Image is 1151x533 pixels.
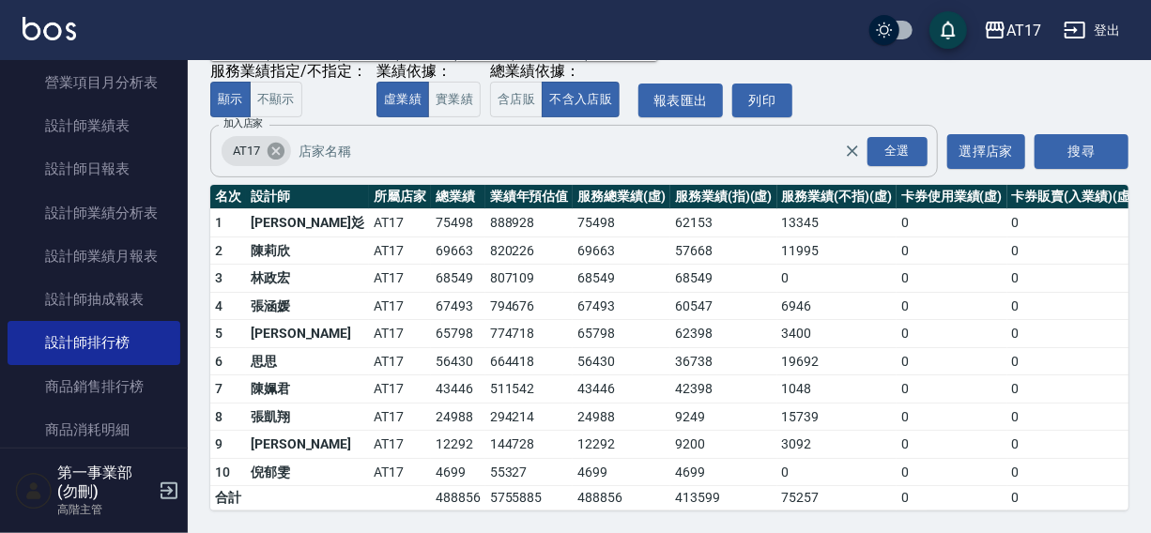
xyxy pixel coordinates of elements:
td: 12292 [573,431,670,459]
td: 488856 [573,486,670,510]
td: AT17 [369,236,431,265]
td: 0 [897,265,1007,293]
img: Person [15,472,53,510]
span: 1 [215,215,223,230]
td: 3400 [777,320,897,348]
td: 12292 [431,431,485,459]
td: AT17 [369,292,431,320]
td: 67493 [573,292,670,320]
div: 總業績依據： [490,62,629,82]
p: 高階主管 [57,501,153,518]
span: 9 [215,436,223,451]
a: 設計師業績分析表 [8,191,180,235]
td: AT17 [369,458,431,486]
td: 0 [897,292,1007,320]
td: AT17 [369,320,431,348]
td: 56430 [431,347,485,375]
td: AT17 [369,431,431,459]
th: 業績年預估值 [485,185,574,209]
button: 登出 [1056,13,1128,48]
td: 張涵媛 [246,292,369,320]
td: 0 [897,458,1007,486]
td: 1048 [777,375,897,404]
span: AT17 [222,142,271,160]
td: AT17 [369,375,431,404]
td: AT17 [369,265,431,293]
td: 陳姵君 [246,375,369,404]
td: 倪郁雯 [246,458,369,486]
td: 67493 [431,292,485,320]
td: 0 [897,375,1007,404]
td: 9200 [670,431,777,459]
td: 15739 [777,403,897,431]
td: 65798 [431,320,485,348]
td: 0 [777,265,897,293]
span: 10 [215,464,231,480]
td: 888928 [485,209,574,237]
td: 413599 [670,486,777,510]
td: 774718 [485,320,574,348]
td: 62153 [670,209,777,237]
td: 68549 [431,265,485,293]
th: 設計師 [246,185,369,209]
td: 13345 [777,209,897,237]
td: 294214 [485,403,574,431]
td: 0 [1007,265,1140,293]
td: 62398 [670,320,777,348]
td: [PERSON_NAME]彣 [246,209,369,237]
td: 511542 [485,375,574,404]
button: 列印 [732,84,792,118]
td: 69663 [431,236,485,265]
div: 全選 [867,137,928,166]
a: 商品消耗明細 [8,408,180,451]
button: 報表匯出 [638,84,723,118]
div: 業績依據： [376,62,481,82]
td: 5755885 [485,486,574,510]
td: 75498 [431,209,485,237]
td: 合計 [210,486,246,510]
th: 服務總業績(虛) [573,185,670,209]
td: 0 [1007,375,1140,404]
td: 0 [1007,486,1140,510]
th: 服務業績(不指)(虛) [777,185,897,209]
span: 3 [215,270,223,285]
td: 60547 [670,292,777,320]
td: 0 [897,347,1007,375]
td: 820226 [485,236,574,265]
td: 4699 [573,458,670,486]
td: 65798 [573,320,670,348]
td: 9249 [670,403,777,431]
td: 林政宏 [246,265,369,293]
button: 顯示 [210,82,251,118]
td: 陳莉欣 [246,236,369,265]
td: 43446 [431,375,485,404]
td: AT17 [369,347,431,375]
td: 36738 [670,347,777,375]
button: Open [864,133,931,170]
td: 0 [897,403,1007,431]
td: 0 [1007,458,1140,486]
span: 4 [215,298,223,313]
button: 搜尋 [1035,134,1128,169]
td: 488856 [431,486,485,510]
a: 設計師抽成報表 [8,278,180,321]
td: 75257 [777,486,897,510]
td: 664418 [485,347,574,375]
td: 6946 [777,292,897,320]
td: 0 [1007,320,1140,348]
a: 設計師業績表 [8,104,180,147]
span: 8 [215,409,223,424]
label: 加入店家 [223,116,263,130]
td: [PERSON_NAME] [246,320,369,348]
td: 794676 [485,292,574,320]
td: 43446 [573,375,670,404]
td: 68549 [670,265,777,293]
th: 卡券販賣(入業績)(虛) [1007,185,1140,209]
button: 不含入店販 [542,82,620,118]
button: 虛業績 [376,82,429,118]
div: AT17 [222,136,291,166]
span: 7 [215,381,223,396]
a: 營業項目月分析表 [8,61,180,104]
img: Logo [23,17,76,40]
